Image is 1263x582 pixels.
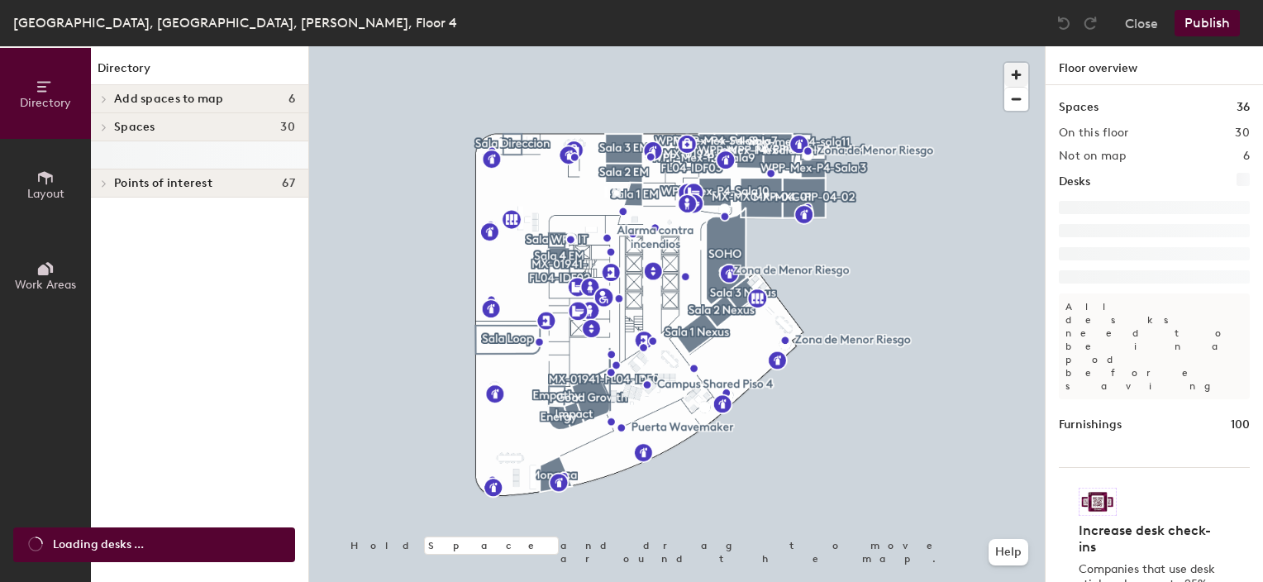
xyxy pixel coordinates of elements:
[53,536,144,554] span: Loading desks ...
[1079,488,1117,516] img: Sticker logo
[1235,126,1250,140] h2: 30
[1056,15,1072,31] img: Undo
[989,539,1028,565] button: Help
[13,12,457,33] div: [GEOGRAPHIC_DATA], [GEOGRAPHIC_DATA], [PERSON_NAME], Floor 4
[114,121,155,134] span: Spaces
[114,177,212,190] span: Points of interest
[1046,46,1263,85] h1: Floor overview
[1059,173,1090,191] h1: Desks
[114,93,224,106] span: Add spaces to map
[1231,416,1250,434] h1: 100
[1243,150,1250,163] h2: 6
[91,60,308,85] h1: Directory
[1059,293,1250,399] p: All desks need to be in a pod before saving
[1059,126,1129,140] h2: On this floor
[282,177,295,190] span: 67
[1079,522,1220,556] h4: Increase desk check-ins
[1125,10,1158,36] button: Close
[1059,416,1122,434] h1: Furnishings
[1175,10,1240,36] button: Publish
[1059,150,1126,163] h2: Not on map
[1059,98,1099,117] h1: Spaces
[1082,15,1099,31] img: Redo
[15,278,76,292] span: Work Areas
[20,96,71,110] span: Directory
[1237,98,1250,117] h1: 36
[288,93,295,106] span: 6
[280,121,295,134] span: 30
[27,187,64,201] span: Layout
